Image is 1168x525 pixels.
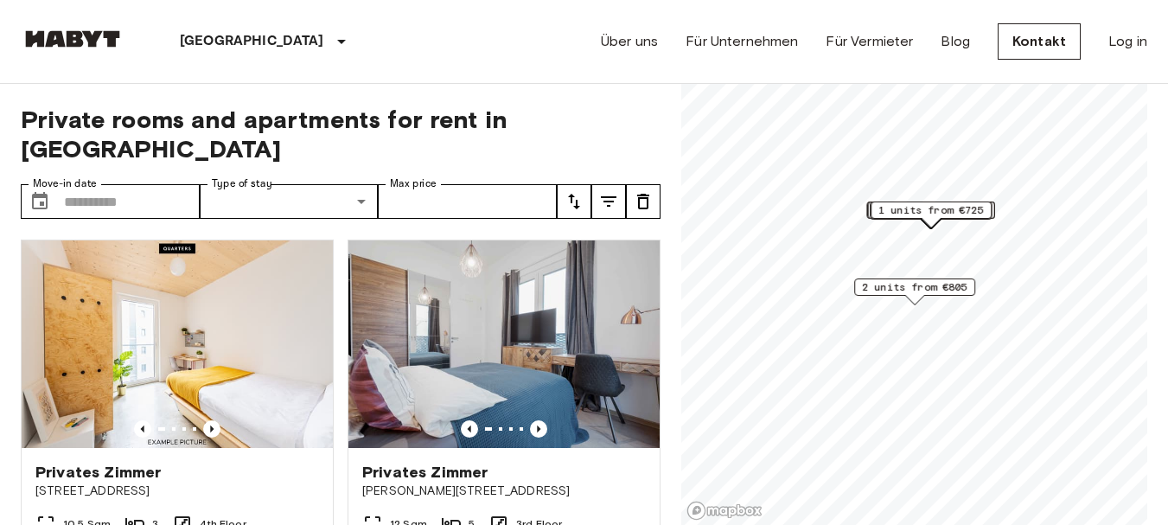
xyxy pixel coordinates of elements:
[862,279,967,295] span: 2 units from €805
[35,483,319,500] span: [STREET_ADDRESS]
[868,202,995,228] div: Map marker
[22,184,57,219] button: Choose date
[867,202,994,228] div: Map marker
[941,31,970,52] a: Blog
[601,31,658,52] a: Über uns
[390,176,437,191] label: Max price
[203,420,220,438] button: Previous image
[530,420,547,438] button: Previous image
[461,420,478,438] button: Previous image
[591,184,626,219] button: tune
[686,31,798,52] a: Für Unternehmen
[626,184,661,219] button: tune
[998,23,1081,60] a: Kontakt
[686,501,763,521] a: Mapbox logo
[212,176,272,191] label: Type of stay
[22,240,333,448] img: Marketing picture of unit DE-01-07-009-02Q
[134,420,151,438] button: Previous image
[871,202,992,228] div: Map marker
[33,176,97,191] label: Move-in date
[557,184,591,219] button: tune
[826,31,913,52] a: Für Vermieter
[180,31,324,52] p: [GEOGRAPHIC_DATA]
[1108,31,1147,52] a: Log in
[21,105,661,163] span: Private rooms and apartments for rent in [GEOGRAPHIC_DATA]
[348,240,660,448] img: Marketing picture of unit DE-01-008-005-03HF
[878,202,984,218] span: 1 units from €725
[362,483,646,500] span: [PERSON_NAME][STREET_ADDRESS]
[21,30,124,48] img: Habyt
[35,462,161,483] span: Privates Zimmer
[362,462,488,483] span: Privates Zimmer
[870,202,991,228] div: Map marker
[854,279,975,305] div: Map marker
